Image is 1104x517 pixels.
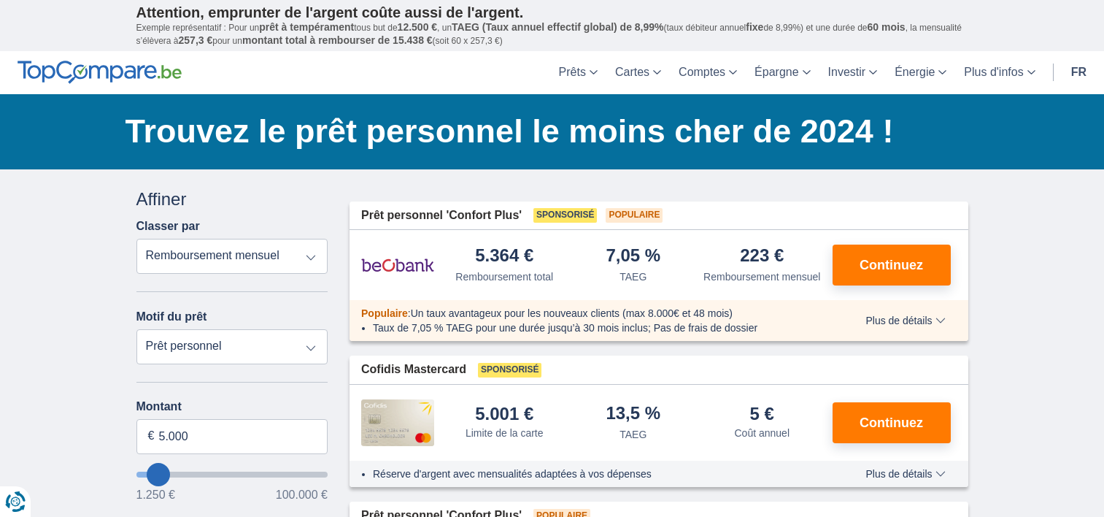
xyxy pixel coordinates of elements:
[854,315,956,326] button: Plus de détails
[242,34,433,46] span: montant total à rembourser de 15.438 €
[350,306,835,321] div: :
[136,472,328,478] input: wantToBorrow
[746,51,819,94] a: Épargne
[854,468,956,480] button: Plus de détails
[550,51,606,94] a: Prêts
[475,405,533,423] div: 5.001 €
[819,51,887,94] a: Investir
[606,208,663,223] span: Populaire
[136,489,175,501] span: 1.250 €
[18,61,182,84] img: TopCompare
[126,109,968,154] h1: Trouvez le prêt personnel le moins cher de 2024 !
[373,467,823,481] li: Réserve d'argent avec mensualités adaptées à vos dépenses
[606,51,670,94] a: Cartes
[533,208,597,223] span: Sponsorisé
[276,489,328,501] span: 100.000 €
[833,245,951,286] button: Continuez
[865,315,945,326] span: Plus de détails
[703,269,820,284] div: Remboursement mensuel
[860,258,923,272] span: Continuez
[833,402,951,443] button: Continuez
[1062,51,1095,94] a: fr
[361,399,434,446] img: pret personnel Cofidis CC
[868,21,906,33] span: 60 mois
[361,207,522,224] span: Prêt personnel 'Confort Plus'
[179,34,213,46] span: 257,3 €
[606,247,660,267] div: 7,05 %
[606,405,660,424] div: 13,5 %
[740,247,784,267] div: 223 €
[466,426,544,440] div: Limite de la carte
[373,321,823,335] li: Taux de 7,05 % TAEG pour une durée jusqu’à 30 mois inclus; Pas de frais de dossier
[746,21,763,33] span: fixe
[670,51,746,94] a: Comptes
[452,21,663,33] span: TAEG (Taux annuel effectif global) de 8,99%
[411,307,733,319] span: Un taux avantageux pour les nouveaux clients (max 8.000€ et 48 mois)
[455,269,553,284] div: Remboursement total
[955,51,1043,94] a: Plus d'infos
[361,307,408,319] span: Populaire
[734,426,790,440] div: Coût annuel
[148,428,155,445] span: €
[136,310,207,323] label: Motif du prêt
[136,21,968,47] p: Exemple représentatif : Pour un tous but de , un (taux débiteur annuel de 8,99%) et une durée de ...
[398,21,438,33] span: 12.500 €
[361,247,434,283] img: pret personnel Beobank
[136,400,328,413] label: Montant
[259,21,354,33] span: prêt à tempérament
[478,363,541,378] span: Sponsorisé
[361,361,466,378] span: Cofidis Mastercard
[860,416,923,429] span: Continuez
[136,4,968,21] p: Attention, emprunter de l'argent coûte aussi de l'argent.
[136,220,200,233] label: Classer par
[865,469,945,479] span: Plus de détails
[750,405,774,423] div: 5 €
[136,187,328,212] div: Affiner
[886,51,955,94] a: Énergie
[475,247,533,267] div: 5.364 €
[619,427,646,442] div: TAEG
[619,269,646,284] div: TAEG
